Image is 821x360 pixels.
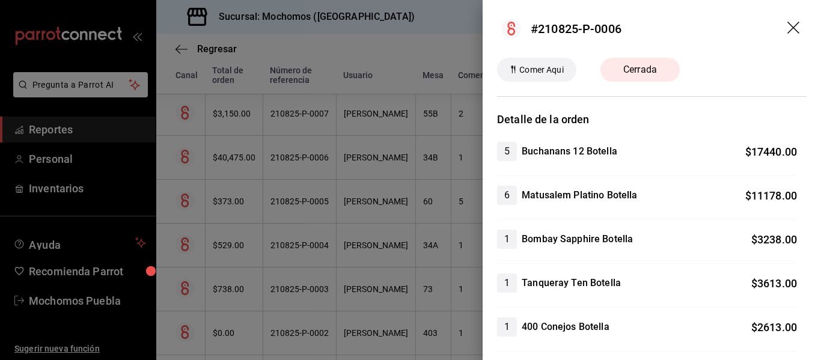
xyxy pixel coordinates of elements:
span: 1 [497,320,517,334]
span: $ 2613.00 [751,321,797,334]
span: 1 [497,276,517,290]
span: 6 [497,188,517,203]
div: #210825-P-0006 [531,20,621,38]
h3: Detalle de la orden [497,111,807,127]
span: $ 17440.00 [745,145,797,158]
h4: Buchanans 12 Botella [522,144,617,159]
h4: Matusalem Platino Botella [522,188,637,203]
h4: Bombay Sapphire Botella [522,232,633,246]
h4: 400 Conejos Botella [522,320,609,334]
span: Comer Aqui [514,64,568,76]
span: Cerrada [616,63,664,77]
span: $ 3238.00 [751,233,797,246]
span: $ 11178.00 [745,189,797,202]
span: $ 3613.00 [751,277,797,290]
h4: Tanqueray Ten Botella [522,276,621,290]
span: 1 [497,232,517,246]
button: drag [787,22,802,36]
span: 5 [497,144,517,159]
